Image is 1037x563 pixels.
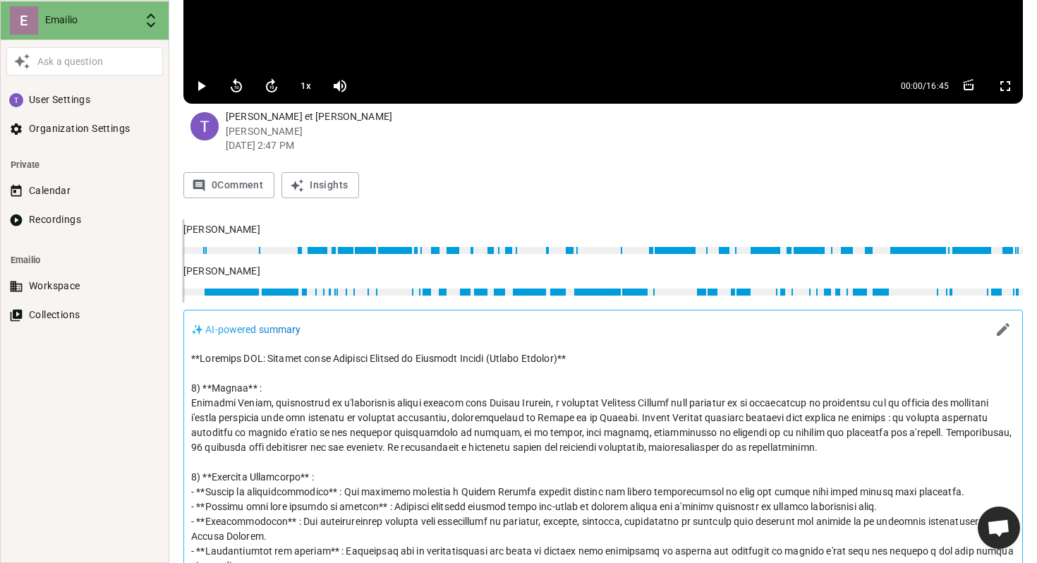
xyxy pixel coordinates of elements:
span: 00:00 / 16:45 [901,80,949,92]
button: Awesile Icon [10,49,34,73]
button: Recordings [6,207,163,233]
li: Emailio [6,247,163,273]
img: ACg8ocLF_PcBln_zsSw3PEPePeJ6EfLFKpF-cgn7yEqqcXdPKgPvEQ=s96-c [9,93,23,107]
button: Workspace [6,273,163,299]
button: 0Comment [183,172,274,198]
button: Organization Settings [6,116,163,142]
button: 1x [293,72,319,100]
div: Ask a question [34,54,159,69]
button: User Settings [6,87,163,113]
button: Calendar [6,178,163,204]
p: [PERSON_NAME] [DATE] 2:47 PM [226,124,1023,152]
div: E [10,6,38,35]
li: Private [6,152,163,178]
p: [PERSON_NAME] et [PERSON_NAME] [226,109,1023,124]
p: Emailio [45,13,137,28]
p: ✨ AI-powered summary [191,322,301,337]
button: Insights [281,172,359,198]
div: Open chat [978,507,1020,549]
img: ACg8ocLF_PcBln_zsSw3PEPePeJ6EfLFKpF-cgn7yEqqcXdPKgPvEQ=s96-c [190,112,219,140]
button: Collections [6,302,163,328]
